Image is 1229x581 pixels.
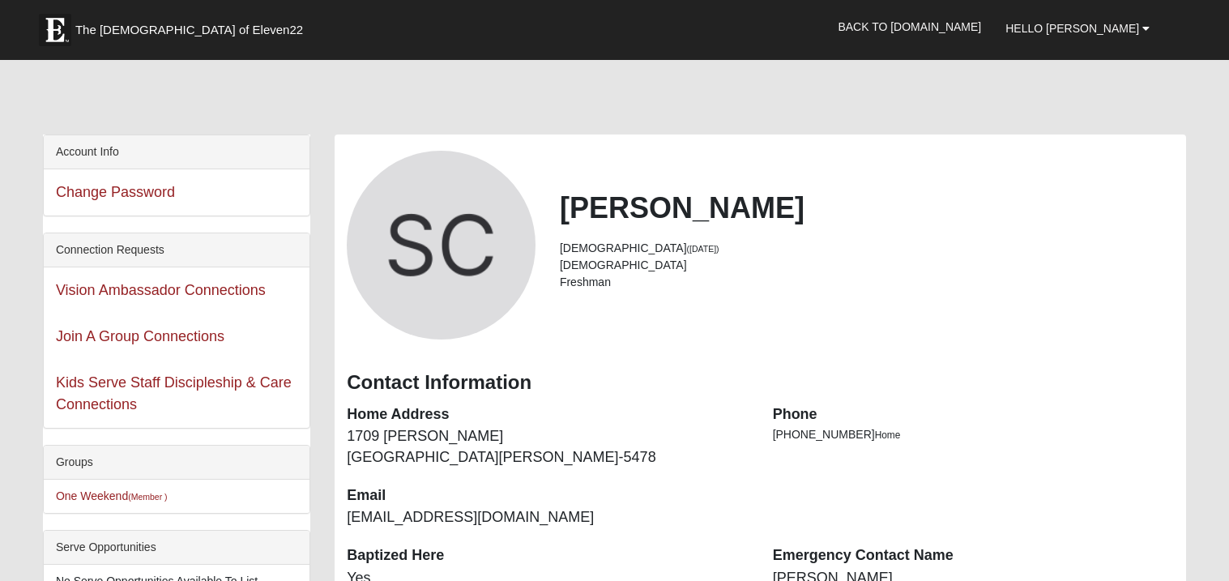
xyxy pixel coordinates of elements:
[56,282,266,298] a: Vision Ambassador Connections
[44,233,309,267] div: Connection Requests
[56,374,292,412] a: Kids Serve Staff Discipleship & Care Connections
[44,531,309,565] div: Serve Opportunities
[347,151,536,340] a: View Fullsize Photo
[993,8,1162,49] a: Hello [PERSON_NAME]
[347,507,748,528] dd: [EMAIL_ADDRESS][DOMAIN_NAME]
[39,14,71,46] img: Eleven22 logo
[347,404,748,425] dt: Home Address
[875,429,901,441] span: Home
[560,240,1174,257] li: [DEMOGRAPHIC_DATA]
[128,492,167,502] small: (Member )
[773,545,1174,566] dt: Emergency Contact Name
[773,426,1174,443] li: [PHONE_NUMBER]
[687,244,719,254] small: ([DATE])
[44,135,309,169] div: Account Info
[56,328,224,344] a: Join A Group Connections
[44,446,309,480] div: Groups
[31,6,355,46] a: The [DEMOGRAPHIC_DATA] of Eleven22
[347,426,748,468] dd: 1709 [PERSON_NAME] [GEOGRAPHIC_DATA][PERSON_NAME]-5478
[560,190,1174,225] h2: [PERSON_NAME]
[773,404,1174,425] dt: Phone
[56,184,175,200] a: Change Password
[560,274,1174,291] li: Freshman
[560,257,1174,274] li: [DEMOGRAPHIC_DATA]
[347,371,1174,395] h3: Contact Information
[826,6,993,47] a: Back to [DOMAIN_NAME]
[347,485,748,506] dt: Email
[1005,22,1139,35] span: Hello [PERSON_NAME]
[347,545,748,566] dt: Baptized Here
[56,489,168,502] a: One Weekend(Member )
[75,22,303,38] span: The [DEMOGRAPHIC_DATA] of Eleven22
